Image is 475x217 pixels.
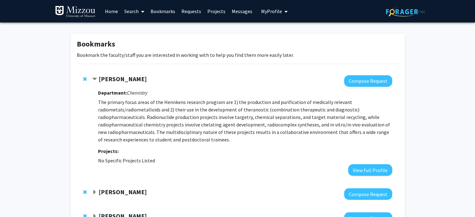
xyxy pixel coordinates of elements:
[92,190,97,195] span: Expand Timothy Glass Bookmark
[92,77,97,82] span: Contract Heather Hennkens Bookmark
[147,0,178,22] a: Bookmarks
[229,0,255,22] a: Messages
[344,188,392,200] button: Compose Request to Timothy Glass
[386,7,425,17] img: ForagerOne Logo
[261,8,282,14] span: My Profile
[127,90,147,96] i: Chemistry
[178,0,204,22] a: Requests
[98,157,155,164] span: No Specific Projects Listed
[83,190,87,195] span: Remove Timothy Glass from bookmarks
[98,90,127,96] strong: Department:
[83,76,87,81] span: Remove Heather Hennkens from bookmarks
[102,0,121,22] a: Home
[5,189,27,212] iframe: Chat
[348,164,392,176] button: View Full Profile
[204,0,229,22] a: Projects
[121,0,147,22] a: Search
[99,188,147,196] strong: [PERSON_NAME]
[77,51,398,59] p: Bookmark the faculty/staff you are interested in working with to help you find them more easily l...
[98,98,392,143] p: The primary focus areas of the Hennkens research program are 1) the production and purification o...
[344,75,392,87] button: Compose Request to Heather Hennkens
[98,148,119,154] strong: Projects:
[55,6,96,18] img: University of Missouri Logo
[77,40,398,49] h1: Bookmarks
[99,75,147,83] strong: [PERSON_NAME]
